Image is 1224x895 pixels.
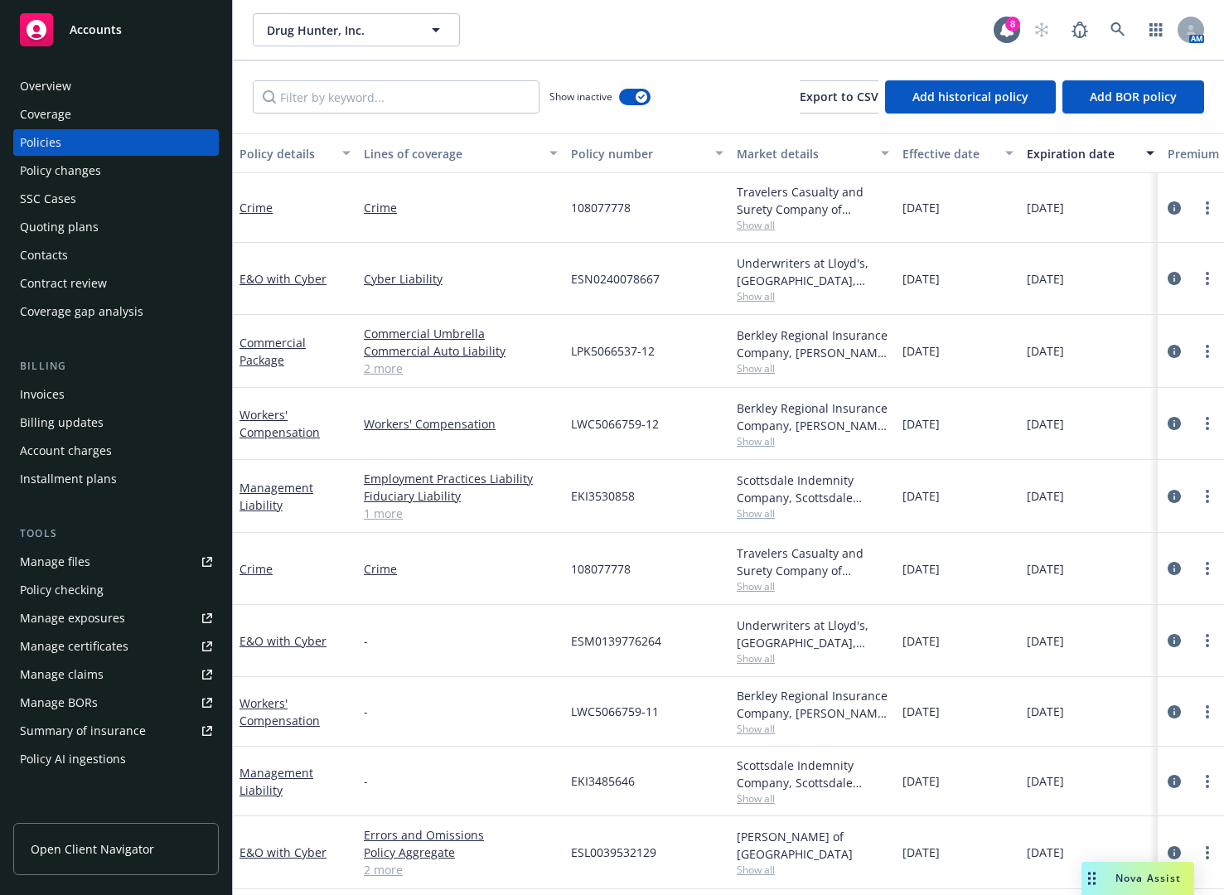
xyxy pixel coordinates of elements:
div: Invoices [20,381,65,408]
a: SSC Cases [13,186,219,212]
div: Billing [13,358,219,375]
a: Workers' Compensation [239,407,320,440]
span: [DATE] [1027,703,1064,720]
a: Contract review [13,270,219,297]
div: [PERSON_NAME] of [GEOGRAPHIC_DATA] [737,828,889,863]
span: Show all [737,434,889,448]
a: Workers' Compensation [239,695,320,728]
div: Manage BORs [20,689,98,716]
span: - [364,703,368,720]
span: - [364,632,368,650]
a: Manage certificates [13,633,219,660]
a: Installment plans [13,466,219,492]
div: Berkley Regional Insurance Company, [PERSON_NAME] Corporation [737,399,889,434]
a: Policy changes [13,157,219,184]
a: circleInformation [1164,486,1184,506]
a: Manage files [13,549,219,575]
span: Add BOR policy [1090,89,1177,104]
a: more [1197,772,1217,791]
span: Add historical policy [912,89,1028,104]
div: Manage exposures [20,605,125,631]
span: [DATE] [902,487,940,505]
a: circleInformation [1164,631,1184,651]
a: circleInformation [1164,702,1184,722]
a: Policy AI ingestions [13,746,219,772]
a: Summary of insurance [13,718,219,744]
a: 2 more [364,360,558,377]
div: Summary of insurance [20,718,146,744]
div: Expiration date [1027,145,1136,162]
span: Show all [737,506,889,520]
span: Show inactive [549,89,612,104]
a: Cyber Liability [364,270,558,288]
span: LWC5066759-12 [571,415,659,433]
a: Switch app [1139,13,1173,46]
span: [DATE] [902,703,940,720]
a: Policies [13,129,219,156]
a: circleInformation [1164,341,1184,361]
a: more [1197,702,1217,722]
span: 108077778 [571,199,631,216]
div: Overview [20,73,71,99]
a: 2 more [364,861,558,878]
div: Scottsdale Indemnity Company, Scottsdale Insurance Company (Nationwide), RT Specialty Insurance S... [737,757,889,791]
a: Crime [239,200,273,215]
button: Expiration date [1020,133,1161,173]
div: Policy number [571,145,705,162]
div: Account charges [20,438,112,464]
a: more [1197,486,1217,506]
a: Crime [364,199,558,216]
div: Effective date [902,145,995,162]
a: Invoices [13,381,219,408]
div: Policies [20,129,61,156]
a: Fiduciary Liability [364,487,558,505]
span: [DATE] [1027,199,1064,216]
span: Accounts [70,23,122,36]
a: Coverage gap analysis [13,298,219,325]
span: [DATE] [902,844,940,861]
button: Lines of coverage [357,133,564,173]
span: 108077778 [571,560,631,578]
span: [DATE] [1027,560,1064,578]
div: Quoting plans [20,214,99,240]
span: [DATE] [1027,415,1064,433]
span: [DATE] [902,632,940,650]
a: Search [1101,13,1134,46]
span: Show all [737,579,889,593]
a: more [1197,843,1217,863]
span: Show all [737,651,889,665]
a: Policy checking [13,577,219,603]
a: Workers' Compensation [364,415,558,433]
div: Policy checking [20,577,104,603]
span: [DATE] [902,270,940,288]
span: [DATE] [902,772,940,790]
span: Drug Hunter, Inc. [267,22,410,39]
a: E&O with Cyber [239,844,327,860]
span: Show all [737,863,889,877]
div: Scottsdale Indemnity Company, Scottsdale Insurance Company (Nationwide), RT Specialty Insurance S... [737,472,889,506]
span: Show all [737,218,889,232]
a: circleInformation [1164,843,1184,863]
span: [DATE] [902,199,940,216]
a: Management Liability [239,480,313,513]
button: Policy number [564,133,730,173]
a: Contacts [13,242,219,268]
span: Show all [737,361,889,375]
div: SSC Cases [20,186,76,212]
button: Add historical policy [885,80,1056,114]
div: Contract review [20,270,107,297]
div: Berkley Regional Insurance Company, [PERSON_NAME] Corporation [737,687,889,722]
span: Show all [737,791,889,805]
a: Crime [364,560,558,578]
a: Manage exposures [13,605,219,631]
a: Report a Bug [1063,13,1096,46]
a: Manage claims [13,661,219,688]
span: ESL0039532129 [571,844,656,861]
a: circleInformation [1164,198,1184,218]
span: EKI3485646 [571,772,635,790]
button: Add BOR policy [1062,80,1204,114]
div: Installment plans [20,466,117,492]
span: [DATE] [902,415,940,433]
span: LWC5066759-11 [571,703,659,720]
